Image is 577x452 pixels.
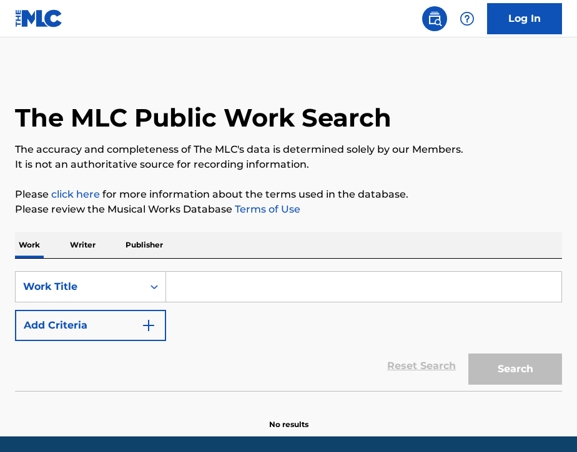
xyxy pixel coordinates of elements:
[15,102,392,133] h1: The MLC Public Work Search
[15,9,63,27] img: MLC Logo
[15,310,166,341] button: Add Criteria
[15,232,44,258] p: Work
[455,6,480,31] div: Help
[269,404,308,430] p: No results
[15,157,562,172] p: It is not an authoritative source for recording information.
[15,202,562,217] p: Please review the Musical Works Database
[487,3,562,34] a: Log In
[15,271,562,391] form: Search Form
[15,187,562,202] p: Please for more information about the terms used in the database.
[427,11,442,26] img: search
[422,6,447,31] a: Public Search
[66,232,99,258] p: Writer
[141,318,156,333] img: 9d2ae6d4665cec9f34b9.svg
[460,11,475,26] img: help
[15,142,562,157] p: The accuracy and completeness of The MLC's data is determined solely by our Members.
[122,232,167,258] p: Publisher
[23,279,136,294] div: Work Title
[232,203,300,215] a: Terms of Use
[51,188,100,200] a: click here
